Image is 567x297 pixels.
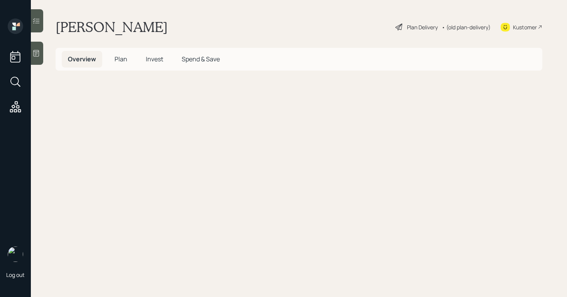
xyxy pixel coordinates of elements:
div: Kustomer [513,23,537,31]
span: Plan [115,55,127,63]
span: Overview [68,55,96,63]
h1: [PERSON_NAME] [56,19,168,35]
img: retirable_logo.png [8,246,23,262]
div: • (old plan-delivery) [442,23,491,31]
span: Invest [146,55,163,63]
div: Log out [6,271,25,278]
div: Plan Delivery [407,23,438,31]
span: Spend & Save [182,55,220,63]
